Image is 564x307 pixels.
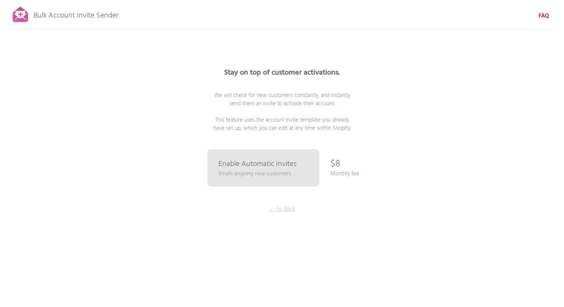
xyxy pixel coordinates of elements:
p: Bulk Account Invite Sender [34,4,118,23]
a: FAQ [539,12,549,20]
p: Enable Automatic Invites [219,160,297,168]
p: Monthly fee [330,170,359,178]
p: $8 [330,153,340,175]
b: Stay on top of customer activations. [224,67,340,79]
p: ← Go Back [254,205,310,213]
p: Emails ongoing new customers [219,170,291,178]
span: We will check for new customers constantly, and instantly send them an invite to activate their a... [213,91,351,133]
a: Enable Automatic Invites Emails ongoing new customers [207,149,319,187]
b: FAQ [539,12,549,21]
